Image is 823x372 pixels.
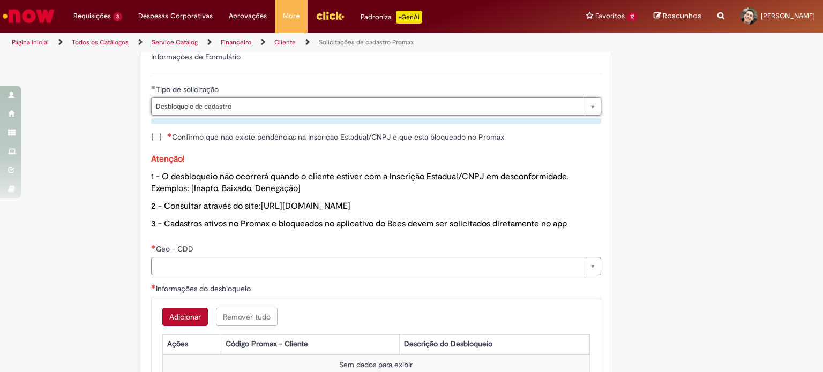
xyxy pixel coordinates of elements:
th: Descrição do Desbloqueio [400,334,590,354]
img: ServiceNow [1,5,56,27]
span: Informações do desbloqueio [156,284,253,293]
button: Add a row for Informações do desbloqueio [162,308,208,326]
th: Ações [162,334,221,354]
span: Tipo de solicitação [156,85,221,94]
span: Favoritos [595,11,625,21]
span: Despesas Corporativas [138,11,213,21]
span: Confirmo que não existe pendências na Inscrição Estadual/CNPJ e que está bloqueado no Promax [167,132,504,142]
span: Requisições [73,11,111,21]
a: Cliente [274,38,296,47]
a: Todos os Catálogos [72,38,129,47]
p: +GenAi [396,11,422,24]
ul: Trilhas de página [8,33,541,52]
span: Necessários [167,133,172,137]
span: Necessários [151,245,156,249]
span: 1 - O desbloqueio não ocorrerá quando o cliente estiver com a Inscrição Estadual/CNPJ em desconfo... [151,171,569,194]
span: Desbloqueio de cadastro [156,98,579,115]
span: 3 [113,12,122,21]
span: Necessários [151,284,156,289]
div: Padroniza [361,11,422,24]
label: Informações de Formulário [151,52,241,62]
th: Código Promax - Cliente [221,334,400,354]
a: Financeiro [221,38,251,47]
img: click_logo_yellow_360x200.png [316,7,345,24]
span: 3 - Cadastros ativos no Promax e bloqueados no aplicativo do Bees devem ser solicitados diretamen... [151,218,567,229]
span: More [283,11,300,21]
span: 12 [627,12,638,21]
span: Rascunhos [663,11,701,21]
span: Obrigatório Preenchido [151,85,156,89]
span: [PERSON_NAME] [761,11,815,20]
a: Rascunhos [654,11,701,21]
span: Aprovações [229,11,267,21]
a: Página inicial [12,38,49,47]
span: 2 - Consultar através do site: [151,201,350,211]
a: [URL][DOMAIN_NAME] [261,201,350,211]
a: Limpar campo Geo - CDD [151,257,601,275]
span: Atenção! [151,154,185,164]
span: Geo - CDD [156,244,196,254]
a: Service Catalog [152,38,198,47]
a: Solicitações de cadastro Promax [319,38,414,47]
